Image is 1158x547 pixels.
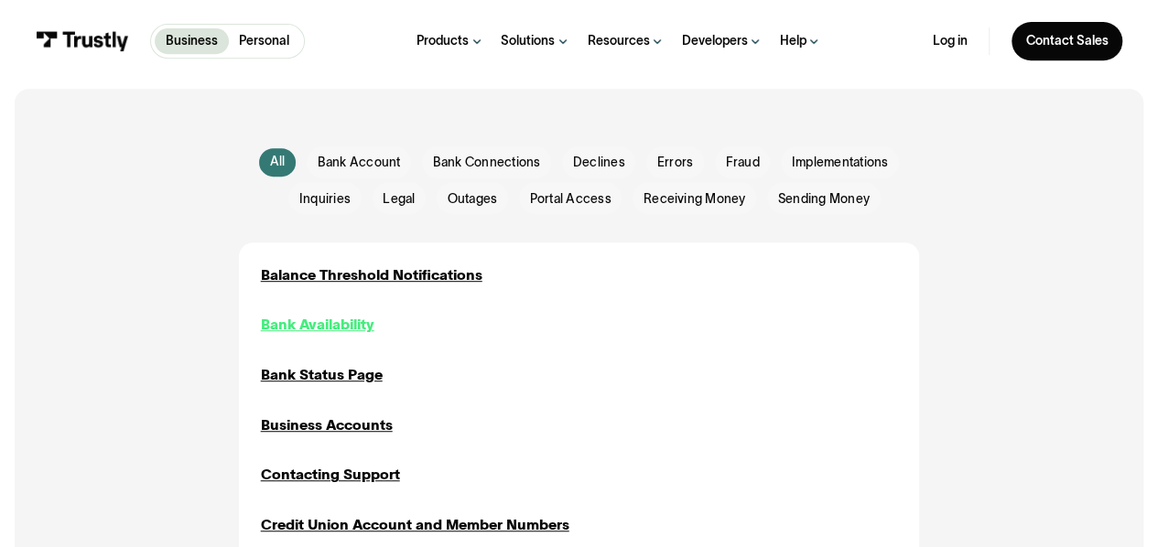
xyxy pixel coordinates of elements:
div: Products [417,33,469,49]
p: Business [166,32,218,51]
span: Bank Account [317,154,400,172]
form: Email Form [239,146,919,214]
span: Inquiries [299,190,351,209]
span: Portal Access [529,190,611,209]
a: All [259,148,296,177]
div: Solutions [501,33,555,49]
a: Bank Availability [261,314,374,335]
span: Implementations [792,154,889,172]
span: Outages [448,190,498,209]
a: Contact Sales [1012,22,1122,59]
a: Business Accounts [261,414,393,435]
a: Contacting Support [261,464,400,485]
span: Legal [383,190,415,209]
div: Help [780,33,806,49]
a: Business [155,28,228,54]
a: Bank Status Page [261,364,383,385]
div: Resources [587,33,649,49]
div: Contact Sales [1025,33,1108,49]
div: All [270,153,286,171]
span: Declines [573,154,625,172]
a: Balance Threshold Notifications [261,264,482,285]
div: Developers [682,33,748,49]
span: Sending Money [778,190,870,209]
a: Credit Union Account and Member Numbers [261,514,569,535]
span: Errors [657,154,693,172]
span: Fraud [725,154,759,172]
a: Personal [229,28,300,54]
img: Trustly Logo [36,31,129,50]
span: Bank Connections [433,154,541,172]
span: Receiving Money [644,190,746,209]
a: Log in [933,33,968,49]
p: Personal [239,32,289,51]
